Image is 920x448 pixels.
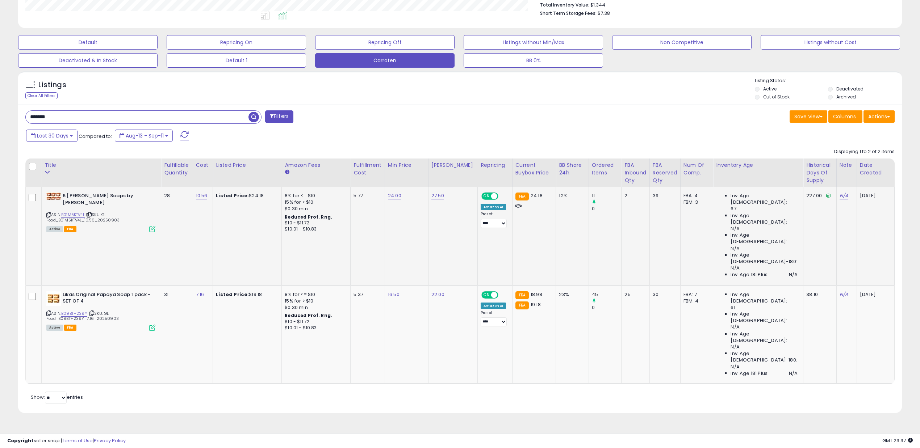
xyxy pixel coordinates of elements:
div: 25 [624,291,644,298]
span: Compared to: [79,133,112,140]
span: Inv. Age [DEMOGRAPHIC_DATA]: [731,311,798,324]
a: 27.50 [431,192,444,199]
b: Short Term Storage Fees: [540,10,597,16]
b: Listed Price: [216,192,249,199]
div: seller snap | | [7,438,126,444]
a: 10.56 [196,192,208,199]
div: Num of Comp. [683,161,710,177]
span: All listings currently available for purchase on Amazon [46,325,63,331]
label: Deactivated [836,86,863,92]
span: Inv. Age 181 Plus: [731,271,769,278]
div: Repricing [481,161,509,169]
div: Preset: [481,212,507,228]
small: FBA [515,301,529,309]
div: Min Price [388,161,425,169]
span: N/A [731,245,739,252]
b: Reduced Prof. Rng. [285,312,332,318]
span: Inv. Age [DEMOGRAPHIC_DATA]: [731,212,798,225]
div: $24.18 [216,193,276,199]
a: B09BTH239Y [61,310,87,317]
div: 8% for <= $10 [285,291,345,298]
a: 22.00 [431,291,444,298]
a: Privacy Policy [94,437,126,444]
span: ON [482,292,491,298]
div: Displaying 1 to 2 of 2 items [834,148,895,155]
b: Reduced Prof. Rng. [285,214,332,220]
span: N/A [731,364,739,370]
span: Inv. Age [DEMOGRAPHIC_DATA]-180: [731,350,798,363]
button: Deactivated & In Stock [18,53,158,68]
small: Amazon Fees. [285,169,289,176]
strong: Copyright [7,437,34,444]
span: | SKU: GL Food_B01M5KTV4L_10.56_20250903 [46,212,120,223]
div: $19.18 [216,291,276,298]
div: Date Created [860,161,891,177]
button: Carroten [315,53,455,68]
b: Total Inventory Value: [540,2,589,8]
span: 2025-10-12 23:37 GMT [882,437,913,444]
span: N/A [731,344,739,350]
span: Last 30 Days [37,132,68,139]
div: Amazon AI [481,303,506,309]
div: Amazon AI [481,204,506,210]
button: Non Competitive [612,35,752,50]
p: Listing States: [755,77,902,84]
div: 38.10 [806,291,831,298]
span: Show: entries [31,394,83,401]
a: N/A [840,291,848,298]
button: Default [18,35,158,50]
div: 30 [653,291,675,298]
div: Historical Days Of Supply [806,161,833,184]
a: B01M5KTV4L [61,212,85,218]
div: Title [45,161,158,169]
span: 67 [731,206,736,212]
span: Columns [833,113,856,120]
div: [PERSON_NAME] [431,161,474,169]
div: $10.01 - $10.83 [285,325,345,331]
div: 5.37 [354,291,379,298]
span: N/A [731,324,739,330]
div: BB Share 24h. [559,161,585,177]
button: Listings without Min/Max [464,35,603,50]
div: Note [840,161,854,169]
div: ASIN: [46,193,155,231]
a: Terms of Use [62,437,93,444]
div: FBA: 4 [683,193,708,199]
button: Actions [863,110,895,123]
label: Archived [836,94,856,100]
button: Listings without Cost [761,35,900,50]
div: 15% for > $10 [285,199,345,206]
div: FBA Reserved Qty [653,161,677,184]
b: Likas Original Papaya Soap 1 pack - SET OF 4 [63,291,151,307]
span: 19.18 [531,301,541,308]
span: 61 [731,304,735,311]
div: [DATE] [860,193,889,199]
span: $7.38 [598,10,610,17]
small: FBA [515,193,529,200]
div: $0.30 min [285,304,345,311]
div: 8% for <= $10 [285,193,345,199]
span: Inv. Age [DEMOGRAPHIC_DATA]: [731,331,798,344]
a: 24.00 [388,192,401,199]
span: Inv. Age [DEMOGRAPHIC_DATA]: [731,232,798,245]
span: Inv. Age [DEMOGRAPHIC_DATA]-180: [731,252,798,265]
div: [DATE] [860,291,889,298]
small: FBA [515,291,529,299]
span: 18.98 [531,291,542,298]
div: Preset: [481,310,507,327]
div: $10 - $11.72 [285,319,345,325]
div: 39 [653,193,675,199]
div: Listed Price [216,161,279,169]
button: Default 1 [167,53,306,68]
div: Ordered Items [592,161,619,177]
span: OFF [497,193,509,199]
span: N/A [731,265,739,271]
div: $10.01 - $10.83 [285,226,345,232]
div: Fulfillment Cost [354,161,382,177]
button: BB 0% [464,53,603,68]
b: Listed Price: [216,291,249,298]
div: $10 - $11.72 [285,220,345,226]
div: 28 [164,193,187,199]
div: 0 [592,206,622,212]
div: 2 [624,193,644,199]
